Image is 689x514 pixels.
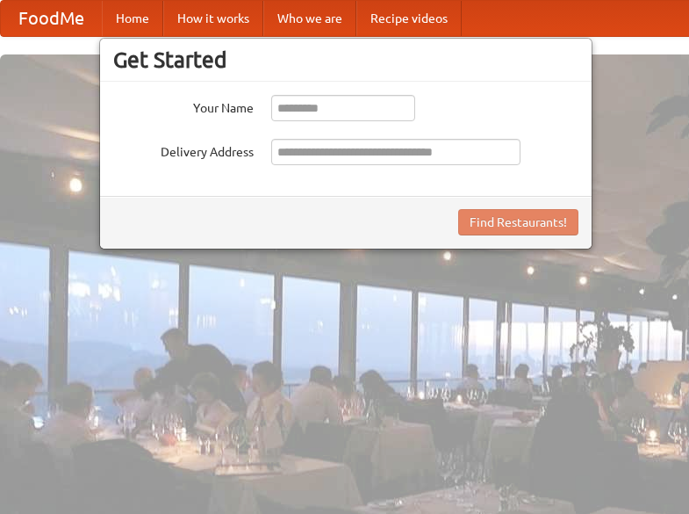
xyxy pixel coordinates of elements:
[113,95,254,117] label: Your Name
[163,1,263,36] a: How it works
[356,1,462,36] a: Recipe videos
[1,1,102,36] a: FoodMe
[263,1,356,36] a: Who we are
[458,209,578,235] button: Find Restaurants!
[102,1,163,36] a: Home
[113,139,254,161] label: Delivery Address
[113,47,578,73] h3: Get Started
